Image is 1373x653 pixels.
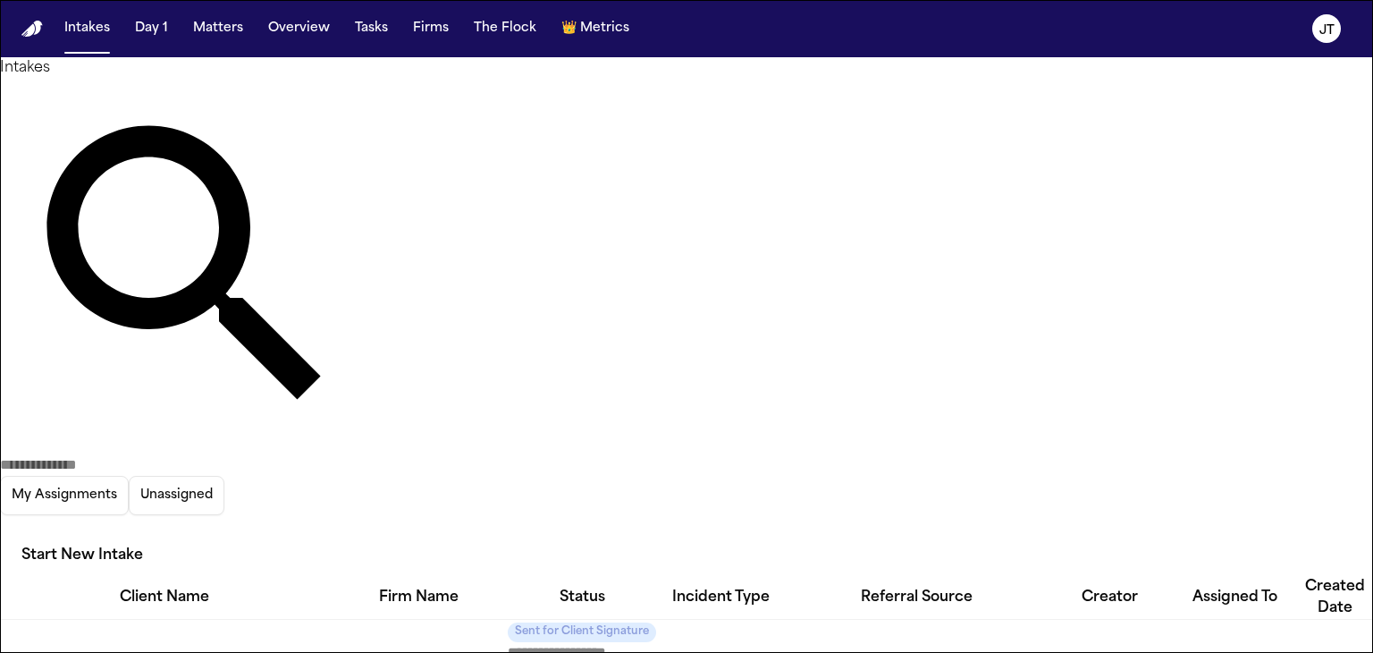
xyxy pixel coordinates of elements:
div: Assigned To [1172,587,1297,608]
div: Referral Source [786,587,1047,608]
div: Created Date [1297,576,1373,619]
button: The Flock [467,13,543,45]
button: Unassigned [129,476,224,515]
div: Creator [1047,587,1172,608]
div: Incident Type [656,587,786,608]
img: Finch Logo [21,21,43,38]
button: Tasks [348,13,395,45]
button: Overview [261,13,337,45]
a: Home [21,21,43,38]
button: Matters [186,13,250,45]
span: Sent for Client Signature [508,623,656,642]
button: Intakes [57,13,117,45]
div: Status [508,587,656,608]
button: Day 1 [128,13,175,45]
button: crownMetrics [554,13,636,45]
button: Firms [406,13,456,45]
div: Firm Name [330,587,508,608]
